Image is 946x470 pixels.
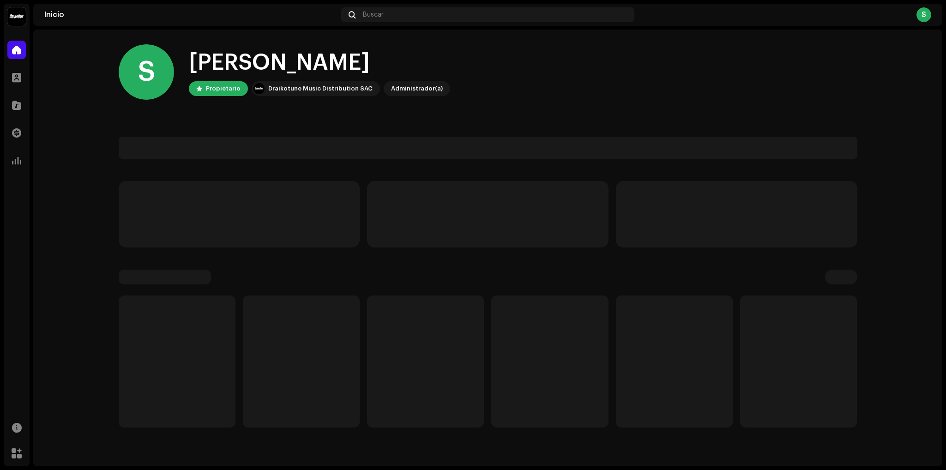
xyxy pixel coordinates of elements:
[391,83,443,94] div: Administrador(a)
[7,7,26,26] img: 10370c6a-d0e2-4592-b8a2-38f444b0ca44
[363,11,384,18] span: Buscar
[44,11,337,18] div: Inicio
[916,7,931,22] div: S
[206,83,241,94] div: Propietario
[268,83,373,94] div: Draikotune Music Distribution SAC
[119,44,174,100] div: S
[189,48,450,78] div: [PERSON_NAME]
[253,83,265,94] img: 10370c6a-d0e2-4592-b8a2-38f444b0ca44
